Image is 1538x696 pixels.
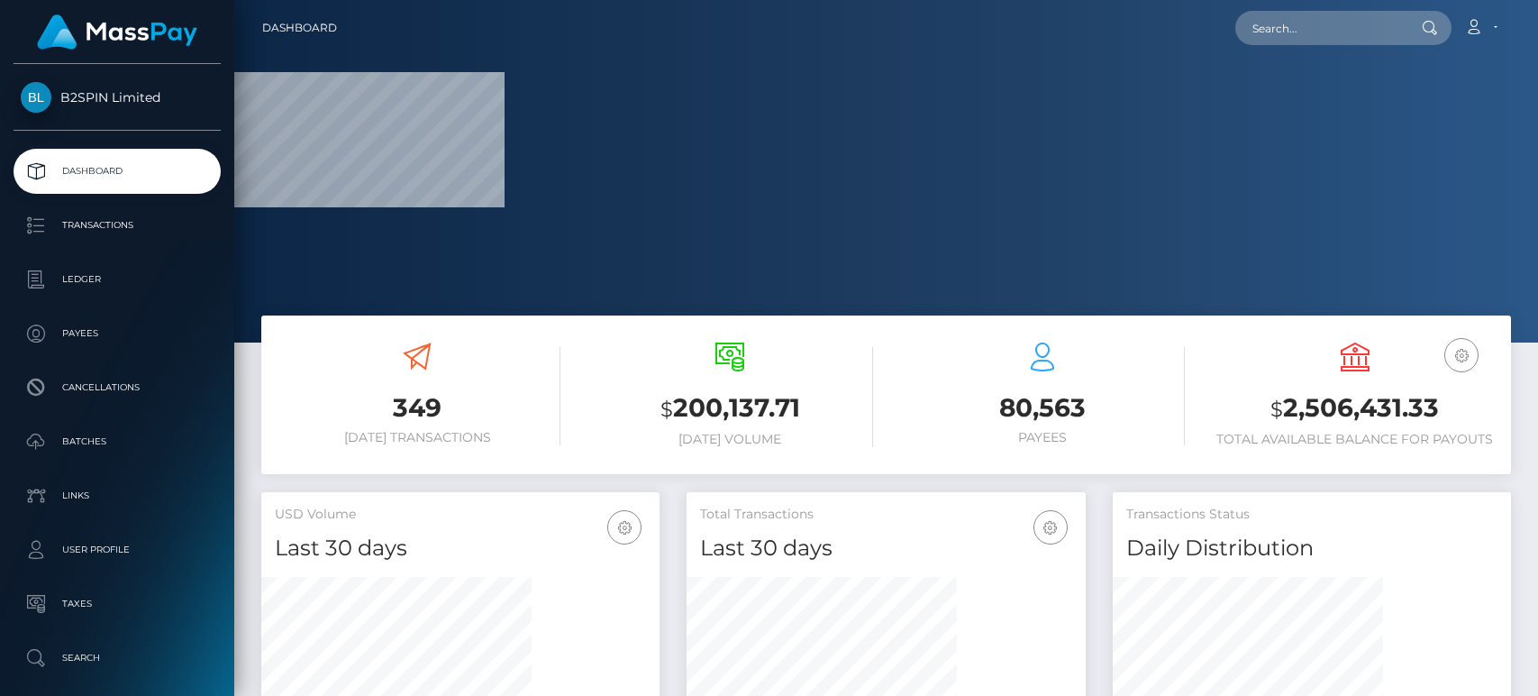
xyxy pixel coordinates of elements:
a: Links [14,473,221,518]
span: B2SPIN Limited [14,89,221,105]
input: Search... [1235,11,1405,45]
p: Batches [21,428,214,455]
a: Dashboard [262,9,337,47]
a: Taxes [14,582,221,627]
p: Transactions [21,212,214,239]
a: Dashboard [14,149,221,194]
p: Ledger [21,266,214,293]
p: Dashboard [21,158,214,185]
h5: Transactions Status [1126,506,1497,524]
h6: [DATE] Transactions [275,430,560,445]
a: User Profile [14,527,221,572]
p: Payees [21,320,214,347]
h3: 80,563 [900,390,1186,426]
h6: [DATE] Volume [587,432,873,447]
h4: Last 30 days [700,533,1071,564]
h3: 349 [275,390,560,426]
a: Cancellations [14,365,221,410]
p: Search [21,645,214,672]
p: Cancellations [21,374,214,401]
a: Payees [14,311,221,356]
h5: Total Transactions [700,506,1071,524]
p: User Profile [21,536,214,563]
h3: 200,137.71 [587,390,873,427]
h5: USD Volume [275,506,646,524]
p: Taxes [21,591,214,618]
h4: Last 30 days [275,533,646,564]
h6: Total Available Balance for Payouts [1212,432,1497,447]
a: Batches [14,419,221,464]
a: Search [14,636,221,681]
img: B2SPIN Limited [21,82,51,113]
h6: Payees [900,430,1186,445]
a: Ledger [14,257,221,302]
small: $ [660,397,673,422]
img: MassPay Logo [37,14,197,50]
a: Transactions [14,203,221,248]
p: Links [21,482,214,509]
h4: Daily Distribution [1126,533,1497,564]
small: $ [1270,397,1283,422]
h3: 2,506,431.33 [1212,390,1497,427]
